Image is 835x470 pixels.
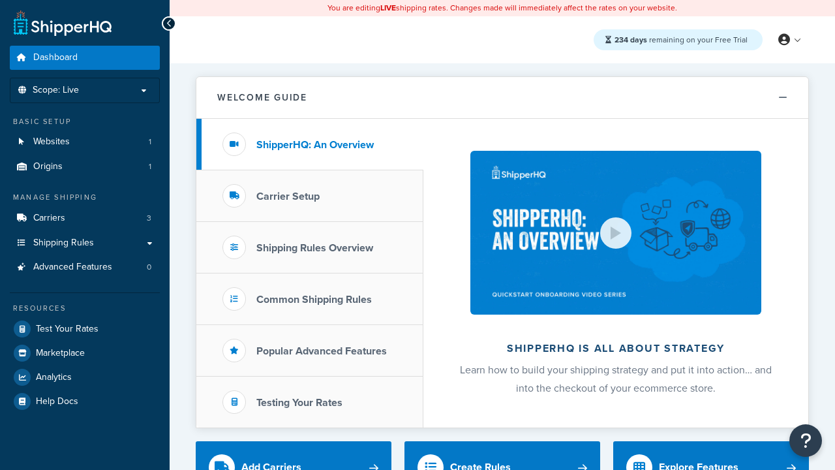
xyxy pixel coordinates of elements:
[36,396,78,407] span: Help Docs
[256,294,372,305] h3: Common Shipping Rules
[789,424,822,457] button: Open Resource Center
[33,85,79,96] span: Scope: Live
[36,348,85,359] span: Marketplace
[10,46,160,70] a: Dashboard
[33,136,70,148] span: Websites
[196,77,808,119] button: Welcome Guide
[256,345,387,357] h3: Popular Advanced Features
[10,341,160,365] a: Marketplace
[458,343,774,354] h2: ShipperHQ is all about strategy
[10,155,160,179] li: Origins
[470,151,761,315] img: ShipperHQ is all about strategy
[10,206,160,230] a: Carriers3
[10,155,160,179] a: Origins1
[10,366,160,389] a: Analytics
[10,303,160,314] div: Resources
[615,34,748,46] span: remaining on your Free Trial
[10,231,160,255] a: Shipping Rules
[256,397,342,409] h3: Testing Your Rates
[33,238,94,249] span: Shipping Rules
[10,317,160,341] a: Test Your Rates
[460,362,772,396] span: Learn how to build your shipping strategy and put it into action… and into the checkout of your e...
[256,242,373,254] h3: Shipping Rules Overview
[10,206,160,230] li: Carriers
[10,116,160,127] div: Basic Setup
[217,93,307,102] h2: Welcome Guide
[10,390,160,413] a: Help Docs
[33,52,78,63] span: Dashboard
[147,213,151,224] span: 3
[10,255,160,279] li: Advanced Features
[10,192,160,203] div: Manage Shipping
[256,139,374,151] h3: ShipperHQ: An Overview
[36,372,72,383] span: Analytics
[147,262,151,273] span: 0
[149,136,151,148] span: 1
[10,130,160,154] li: Websites
[380,2,396,14] b: LIVE
[33,213,65,224] span: Carriers
[33,161,63,172] span: Origins
[36,324,99,335] span: Test Your Rates
[33,262,112,273] span: Advanced Features
[149,161,151,172] span: 1
[10,130,160,154] a: Websites1
[10,255,160,279] a: Advanced Features0
[615,34,647,46] strong: 234 days
[256,191,320,202] h3: Carrier Setup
